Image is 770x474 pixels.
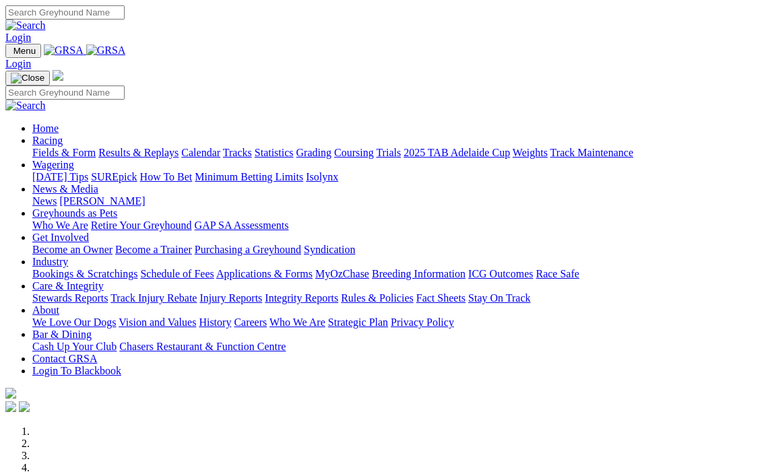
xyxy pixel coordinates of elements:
[32,207,117,219] a: Greyhounds as Pets
[140,171,193,182] a: How To Bet
[32,292,765,304] div: Care & Integrity
[32,244,113,255] a: Become an Owner
[416,292,466,304] a: Fact Sheets
[199,316,231,328] a: History
[98,147,179,158] a: Results & Replays
[32,159,74,170] a: Wagering
[372,268,466,279] a: Breeding Information
[376,147,401,158] a: Trials
[32,147,96,158] a: Fields & Form
[32,365,121,376] a: Login To Blackbook
[32,123,59,134] a: Home
[32,219,765,232] div: Greyhounds as Pets
[5,100,46,112] img: Search
[32,135,63,146] a: Racing
[5,58,31,69] a: Login
[269,316,325,328] a: Who We Are
[11,73,44,83] img: Close
[32,195,57,207] a: News
[32,183,98,195] a: News & Media
[328,316,388,328] a: Strategic Plan
[32,268,137,279] a: Bookings & Scratchings
[32,304,59,316] a: About
[32,195,765,207] div: News & Media
[32,232,89,243] a: Get Involved
[32,171,88,182] a: [DATE] Tips
[304,244,355,255] a: Syndication
[536,268,579,279] a: Race Safe
[5,44,41,58] button: Toggle navigation
[32,292,108,304] a: Stewards Reports
[86,44,126,57] img: GRSA
[32,219,88,231] a: Who We Are
[404,147,510,158] a: 2025 TAB Adelaide Cup
[32,341,117,352] a: Cash Up Your Club
[234,316,267,328] a: Careers
[334,147,374,158] a: Coursing
[5,5,125,20] input: Search
[32,316,765,329] div: About
[32,244,765,256] div: Get Involved
[140,268,214,279] a: Schedule of Fees
[32,316,116,328] a: We Love Our Dogs
[468,292,530,304] a: Stay On Track
[53,70,63,81] img: logo-grsa-white.png
[5,20,46,32] img: Search
[5,71,50,86] button: Toggle navigation
[265,292,338,304] a: Integrity Reports
[315,268,369,279] a: MyOzChase
[19,401,30,412] img: twitter.svg
[32,329,92,340] a: Bar & Dining
[119,341,286,352] a: Chasers Restaurant & Function Centre
[59,195,145,207] a: [PERSON_NAME]
[91,171,137,182] a: SUREpick
[195,171,303,182] a: Minimum Betting Limits
[195,244,301,255] a: Purchasing a Greyhound
[91,219,192,231] a: Retire Your Greyhound
[32,341,765,353] div: Bar & Dining
[5,86,125,100] input: Search
[32,280,104,292] a: Care & Integrity
[181,147,220,158] a: Calendar
[119,316,196,328] a: Vision and Values
[468,268,533,279] a: ICG Outcomes
[44,44,84,57] img: GRSA
[216,268,313,279] a: Applications & Forms
[306,171,338,182] a: Isolynx
[5,388,16,399] img: logo-grsa-white.png
[110,292,197,304] a: Track Injury Rebate
[115,244,192,255] a: Become a Trainer
[32,353,97,364] a: Contact GRSA
[223,147,252,158] a: Tracks
[255,147,294,158] a: Statistics
[341,292,414,304] a: Rules & Policies
[550,147,633,158] a: Track Maintenance
[391,316,454,328] a: Privacy Policy
[13,46,36,56] span: Menu
[513,147,548,158] a: Weights
[32,268,765,280] div: Industry
[32,147,765,159] div: Racing
[199,292,262,304] a: Injury Reports
[32,256,68,267] a: Industry
[5,32,31,43] a: Login
[296,147,331,158] a: Grading
[5,401,16,412] img: facebook.svg
[195,219,289,231] a: GAP SA Assessments
[32,171,765,183] div: Wagering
